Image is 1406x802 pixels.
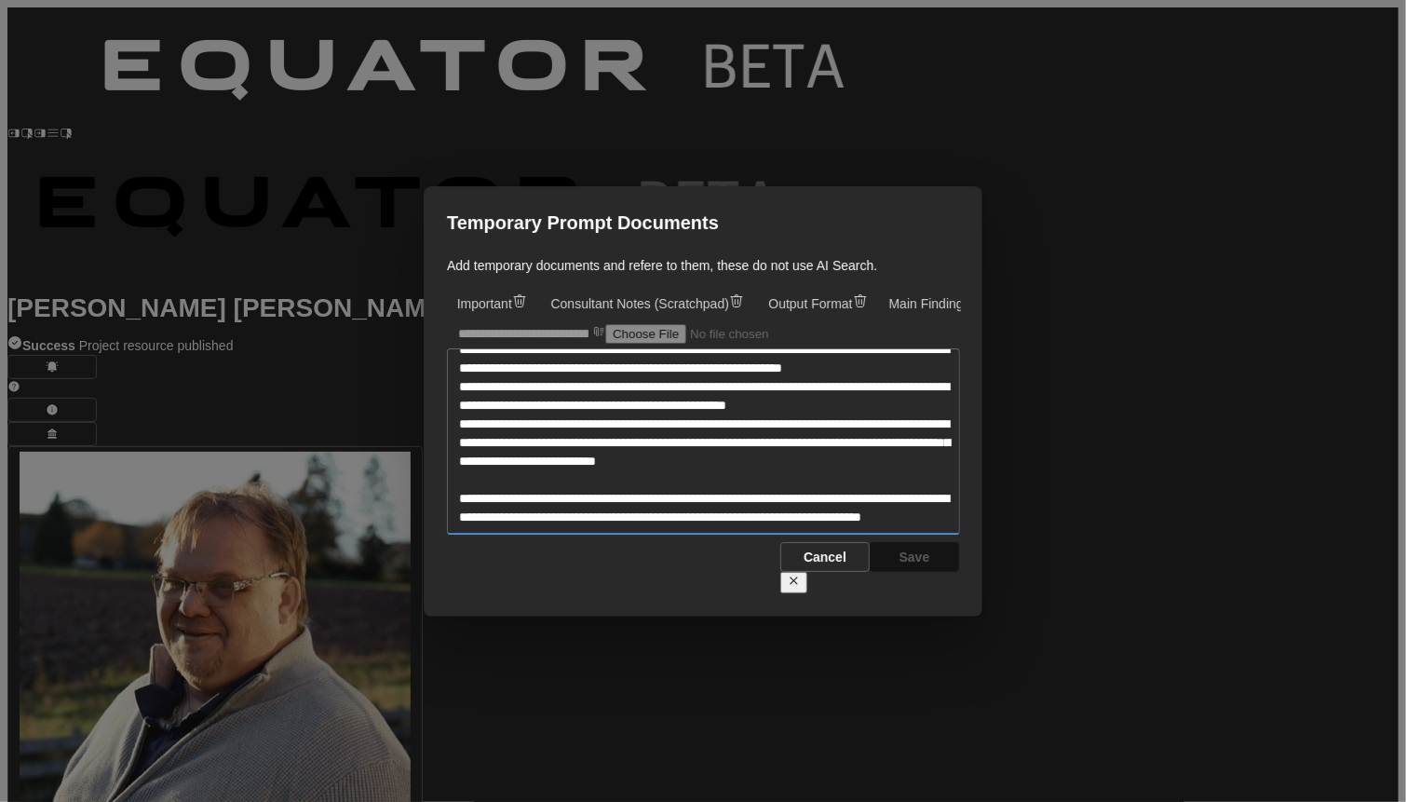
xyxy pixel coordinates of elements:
[780,542,870,572] button: Cancel
[447,210,959,236] h2: Temporary Prompt Documents
[768,296,852,311] span: Output Format
[551,296,729,311] span: Consultant Notes (Scratchpad)
[889,296,970,311] span: Main Findings
[447,256,959,275] p: Add temporary documents and refere to them, these do not use AI Search.
[457,296,512,311] span: Important
[870,542,959,572] button: Save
